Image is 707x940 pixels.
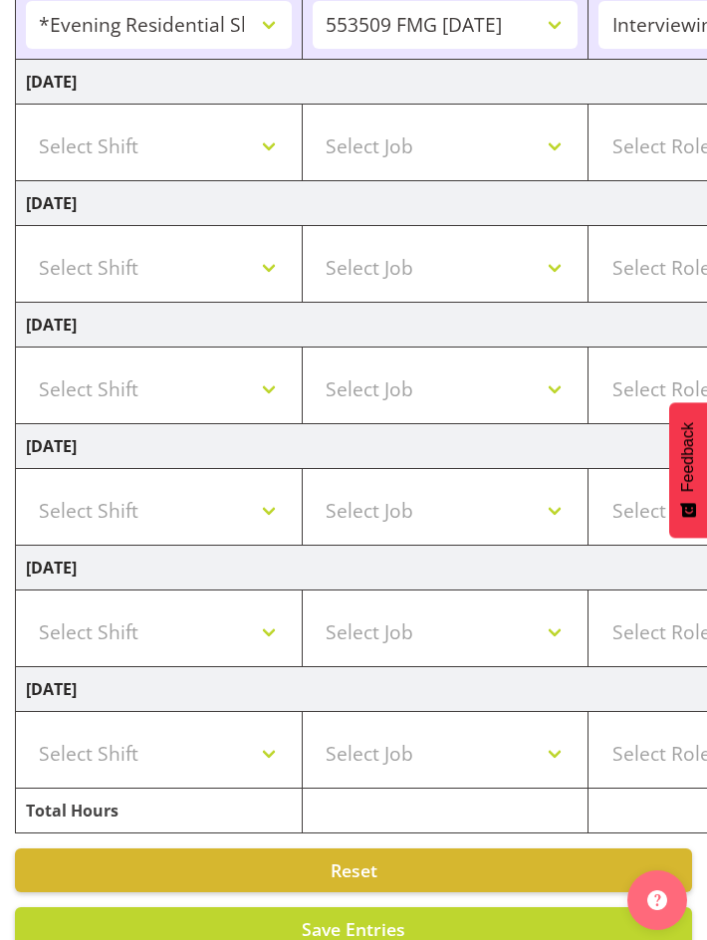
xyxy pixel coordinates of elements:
span: Reset [331,858,377,882]
button: Reset [15,848,692,892]
img: help-xxl-2.png [647,890,667,910]
span: Feedback [679,422,697,492]
button: Feedback - Show survey [669,402,707,538]
td: Total Hours [16,789,303,833]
